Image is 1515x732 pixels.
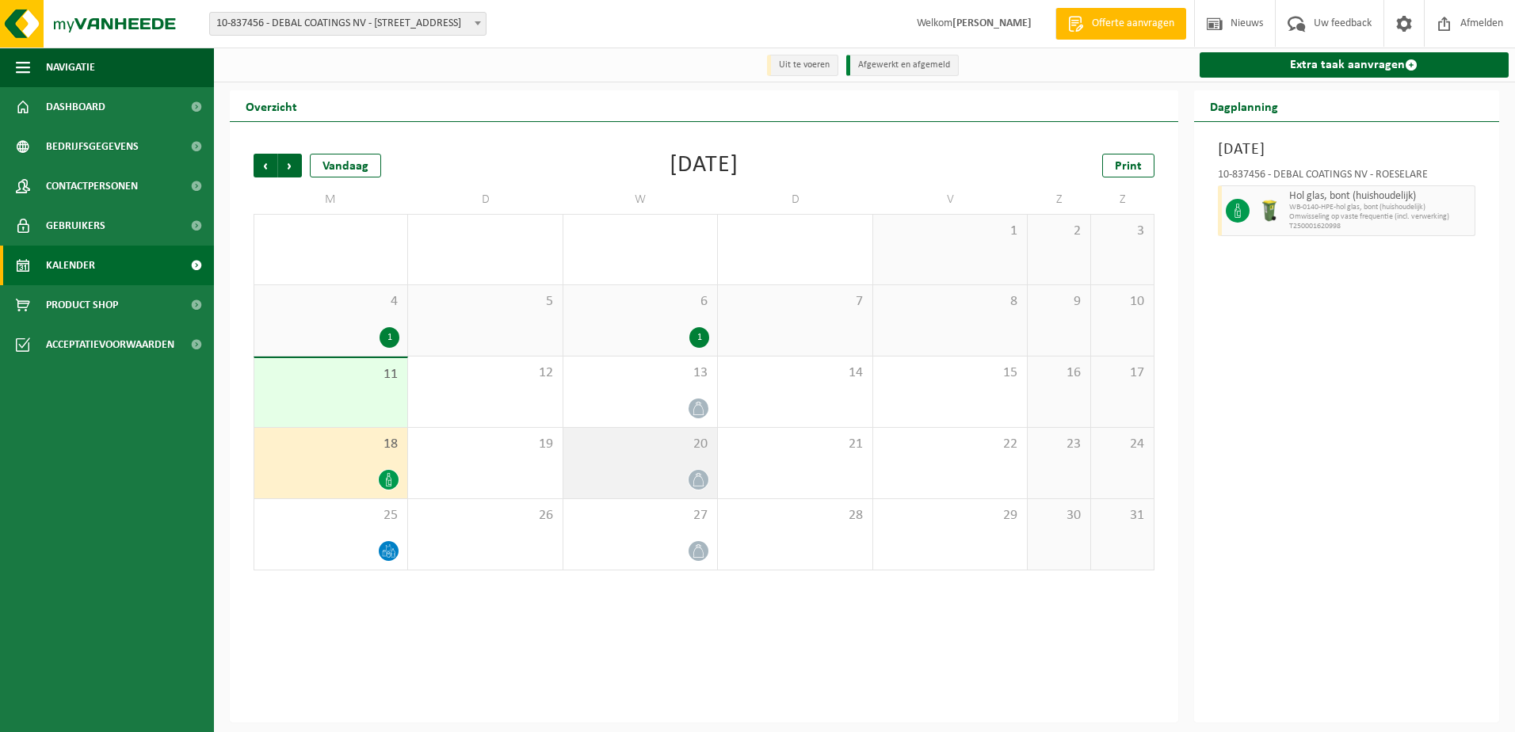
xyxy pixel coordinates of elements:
[262,436,399,453] span: 18
[254,185,408,214] td: M
[1036,436,1082,453] span: 23
[571,364,709,382] span: 13
[726,293,864,311] span: 7
[726,223,864,240] span: 31
[881,293,1019,311] span: 8
[1289,203,1471,212] span: WB-0140-HPE-hol glas, bont (huishoudelijk)
[846,55,959,76] li: Afgewerkt en afgemeld
[262,223,399,240] span: 28
[689,327,709,348] div: 1
[1102,154,1154,177] a: Print
[416,223,554,240] span: 29
[230,90,313,121] h2: Overzicht
[881,507,1019,524] span: 29
[670,154,738,177] div: [DATE]
[726,507,864,524] span: 28
[1055,8,1186,40] a: Offerte aanvragen
[1099,507,1146,524] span: 31
[46,48,95,87] span: Navigatie
[767,55,838,76] li: Uit te voeren
[46,87,105,127] span: Dashboard
[571,293,709,311] span: 6
[1028,185,1091,214] td: Z
[209,12,487,36] span: 10-837456 - DEBAL COATINGS NV - 8800 ROESELARE, ONLEDEBEEKSTRAAT 9
[1036,507,1082,524] span: 30
[1091,185,1154,214] td: Z
[46,206,105,246] span: Gebruikers
[254,154,277,177] span: Vorige
[1194,90,1294,121] h2: Dagplanning
[1036,223,1082,240] span: 2
[1289,222,1471,231] span: T250001620998
[1099,364,1146,382] span: 17
[571,436,709,453] span: 20
[310,154,381,177] div: Vandaag
[408,185,563,214] td: D
[1115,160,1142,173] span: Print
[1289,212,1471,222] span: Omwisseling op vaste frequentie (incl. verwerking)
[563,185,718,214] td: W
[262,366,399,383] span: 11
[726,364,864,382] span: 14
[1200,52,1509,78] a: Extra taak aanvragen
[726,436,864,453] span: 21
[416,293,554,311] span: 5
[1218,170,1476,185] div: 10-837456 - DEBAL COATINGS NV - ROESELARE
[46,246,95,285] span: Kalender
[1036,293,1082,311] span: 9
[1218,138,1476,162] h3: [DATE]
[571,507,709,524] span: 27
[1257,199,1281,223] img: WB-0140-HPE-GN-50
[873,185,1028,214] td: V
[46,325,174,364] span: Acceptatievoorwaarden
[718,185,872,214] td: D
[571,223,709,240] span: 30
[262,293,399,311] span: 4
[46,285,118,325] span: Product Shop
[416,364,554,382] span: 12
[416,436,554,453] span: 19
[46,127,139,166] span: Bedrijfsgegevens
[1289,190,1471,203] span: Hol glas, bont (huishoudelijk)
[881,436,1019,453] span: 22
[1099,293,1146,311] span: 10
[1088,16,1178,32] span: Offerte aanvragen
[1036,364,1082,382] span: 16
[881,364,1019,382] span: 15
[416,507,554,524] span: 26
[380,327,399,348] div: 1
[1099,223,1146,240] span: 3
[881,223,1019,240] span: 1
[1099,436,1146,453] span: 24
[210,13,486,35] span: 10-837456 - DEBAL COATINGS NV - 8800 ROESELARE, ONLEDEBEEKSTRAAT 9
[262,507,399,524] span: 25
[952,17,1032,29] strong: [PERSON_NAME]
[278,154,302,177] span: Volgende
[46,166,138,206] span: Contactpersonen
